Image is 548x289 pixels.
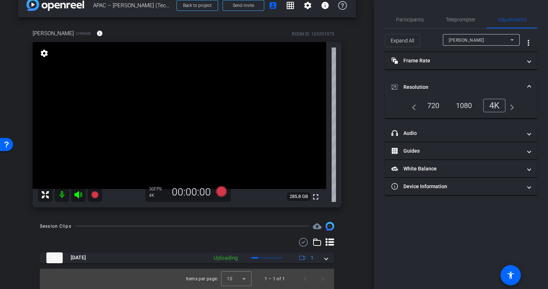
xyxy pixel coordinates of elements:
mat-panel-title: Resolution [391,83,522,91]
mat-panel-title: White Balance [391,165,522,173]
div: 1080 [451,99,478,112]
button: More Options for Adjustments Panel [520,34,537,51]
span: Send invite [233,3,254,8]
mat-expansion-panel-header: Resolution [385,75,537,99]
mat-expansion-panel-header: thumb-nail[DATE]Uploading1 [40,252,334,263]
span: Destinations for your clips [313,222,321,231]
span: [DATE] [71,254,86,261]
mat-icon: cloud_upload [313,222,321,231]
mat-icon: settings [39,49,49,58]
div: 1 – 1 of 1 [265,275,285,282]
button: Previous page [296,270,314,288]
mat-expansion-panel-header: Audio [385,124,537,142]
div: Uploading [210,254,241,262]
img: thumb-nail [46,252,63,263]
div: 30 [149,186,167,192]
button: Next page [314,270,331,288]
span: Adjustments [498,17,526,22]
span: FPS [154,186,162,191]
mat-expansion-panel-header: Device Information [385,178,537,195]
mat-panel-title: Guides [391,147,522,155]
mat-panel-title: Device Information [391,183,522,190]
mat-icon: account_box [269,1,277,10]
button: Expand All [385,34,420,47]
div: 720 [422,99,445,112]
mat-icon: navigate_next [506,101,514,110]
span: 1 [311,254,314,261]
mat-icon: info [321,1,329,10]
mat-expansion-panel-header: Guides [385,142,537,160]
mat-icon: grid_on [286,1,295,10]
span: Expand All [391,34,414,48]
div: Resolution [385,99,537,118]
mat-expansion-panel-header: Frame Rate [385,52,537,69]
span: [PERSON_NAME] [449,38,484,43]
span: Teleprompter [446,17,476,22]
div: ROOM ID: 169201975 [292,31,334,37]
span: Back to project [183,3,212,8]
mat-expansion-panel-header: White Balance [385,160,537,177]
mat-panel-title: Frame Rate [391,57,522,65]
mat-icon: settings [303,1,312,10]
mat-panel-title: Audio [391,129,522,137]
mat-icon: accessibility [506,271,515,280]
span: Chrome [76,31,91,36]
span: Participants [396,17,424,22]
div: Session Clips [40,223,71,230]
img: Session clips [325,222,334,231]
mat-icon: more_vert [524,38,533,47]
div: 4K [149,193,167,198]
span: [PERSON_NAME] [33,29,74,37]
div: 00:00:00 [167,186,216,198]
div: 4K [483,99,506,112]
span: 285.8 GB [287,192,311,201]
mat-icon: fullscreen [311,193,320,201]
mat-icon: info [96,30,103,37]
div: Items per page: [186,275,218,282]
mat-icon: navigate_before [408,101,416,110]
